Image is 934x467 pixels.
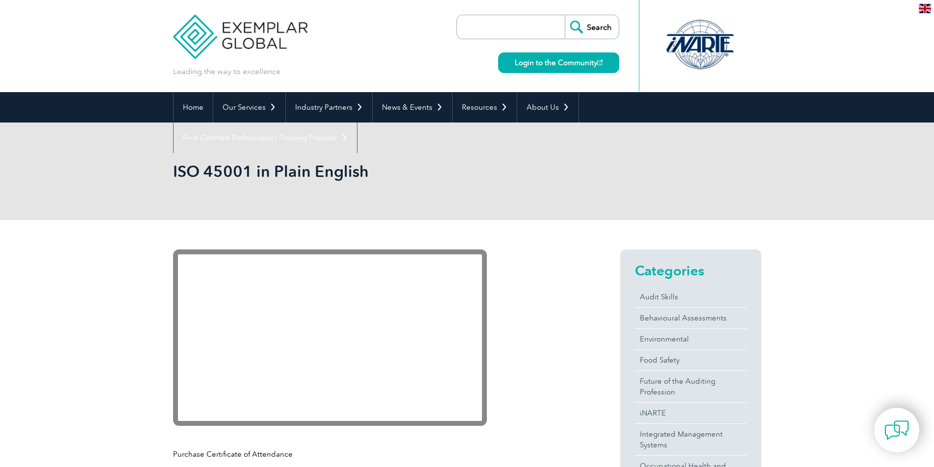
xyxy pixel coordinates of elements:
[635,350,747,370] a: Food Safety
[213,92,285,123] a: Our Services
[635,263,747,278] h2: Categories
[884,418,909,442] img: contact-chat.png
[635,371,747,402] a: Future of the Auditing Profession
[173,162,550,181] h1: ISO 45001 in Plain English
[919,4,931,13] img: en
[453,92,517,123] a: Resources
[498,52,619,73] a: Login to the Community
[635,329,747,349] a: Environmental
[565,15,619,39] input: Search
[174,92,213,123] a: Home
[517,92,579,123] a: About Us
[174,123,357,153] a: Find Certified Professional / Training Provider
[635,287,747,307] a: Audit Skills
[635,308,747,328] a: Behavioural Assessments
[173,66,280,77] p: Leading the way to excellence
[635,424,747,455] a: Integrated Management Systems
[173,249,487,426] iframe: YouTube video player
[635,403,747,423] a: iNARTE
[373,92,452,123] a: News & Events
[173,449,585,460] p: Purchase Certificate of Attendance
[597,60,603,65] img: open_square.png
[286,92,372,123] a: Industry Partners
